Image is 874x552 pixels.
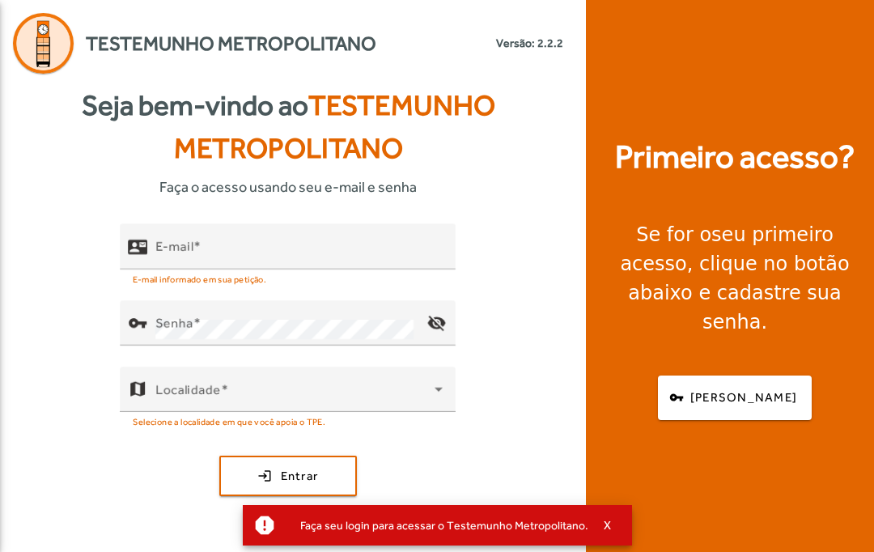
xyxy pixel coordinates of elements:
[13,13,74,74] img: Logo Agenda
[418,304,456,342] mat-icon: visibility_off
[174,89,495,164] span: Testemunho Metropolitano
[690,389,797,407] span: [PERSON_NAME]
[128,380,147,399] mat-icon: map
[219,456,357,496] button: Entrar
[620,223,833,275] strong: seu primeiro acesso
[128,237,147,257] mat-icon: contact_mail
[604,518,612,533] span: X
[86,29,376,58] span: Testemunho Metropolitano
[159,176,417,197] span: Faça o acesso usando seu e-mail e senha
[496,35,563,52] small: Versão: 2.2.2
[658,376,812,420] button: [PERSON_NAME]
[155,239,193,254] mat-label: E-mail
[605,220,864,337] div: Se for o , clique no botão abaixo e cadastre sua senha.
[133,412,325,430] mat-hint: Selecione a localidade em que você apoia o TPE.
[588,518,629,533] button: X
[615,133,855,181] strong: Primeiro acesso?
[252,513,277,537] mat-icon: report
[287,514,588,537] div: Faça seu login para acessar o Testemunho Metropolitano.
[155,382,221,397] mat-label: Localidade
[155,316,193,331] mat-label: Senha
[128,313,147,333] mat-icon: vpn_key
[133,270,266,287] mat-hint: E-mail informado em sua petição.
[281,467,319,486] span: Entrar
